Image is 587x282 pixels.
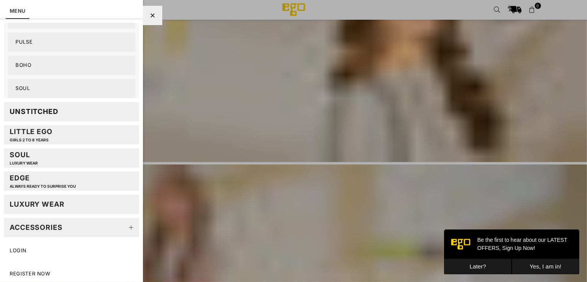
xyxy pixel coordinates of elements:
iframe: webpush-onsite [444,229,579,274]
a: MENU [10,8,26,14]
p: LUXURY WEAR [10,161,38,166]
div: LUXURY WEAR [10,200,65,209]
div: Soul [10,150,38,165]
a: LUXURY WEAR [4,195,139,214]
button: Yes, I am in! [68,29,135,45]
a: Pulse [8,32,135,52]
p: GIRLS 2 TO 8 YEARS [10,138,53,143]
a: Accessories [4,218,139,237]
div: Unstitched [10,107,58,116]
a: Boho [8,56,135,75]
p: Always ready to surprise you [10,184,76,189]
a: Soul [8,79,135,98]
div: Close Menu [143,6,162,25]
a: EDGEAlways ready to surprise you [4,172,139,191]
a: LOGIN [4,241,139,260]
a: Unstitched [4,102,139,121]
div: Little EGO [10,127,53,142]
a: Little EGOGIRLS 2 TO 8 YEARS [4,125,139,144]
div: EDGE [10,173,76,189]
div: Accessories [10,223,63,232]
a: SoulLUXURY WEAR [4,148,139,168]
